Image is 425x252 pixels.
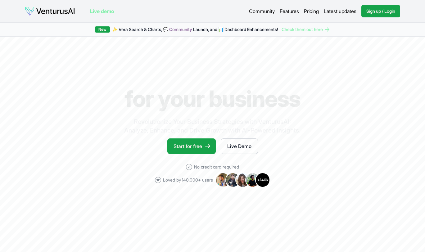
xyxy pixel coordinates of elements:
[95,26,110,33] div: New
[366,8,395,14] span: Sign up / Login
[282,26,330,33] a: Check them out here
[167,138,216,154] a: Start for free
[90,7,114,15] a: Live demo
[245,173,260,187] img: Avatar 4
[249,7,275,15] a: Community
[169,27,192,32] a: Community
[235,173,250,187] img: Avatar 3
[304,7,319,15] a: Pricing
[225,173,240,187] img: Avatar 2
[215,173,230,187] img: Avatar 1
[221,138,258,154] a: Live Demo
[324,7,356,15] a: Latest updates
[280,7,299,15] a: Features
[361,5,400,17] a: Sign up / Login
[25,6,75,16] img: logo
[112,26,278,33] span: ✨ Vera Search & Charts, 💬 Launch, and 📊 Dashboard Enhancements!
